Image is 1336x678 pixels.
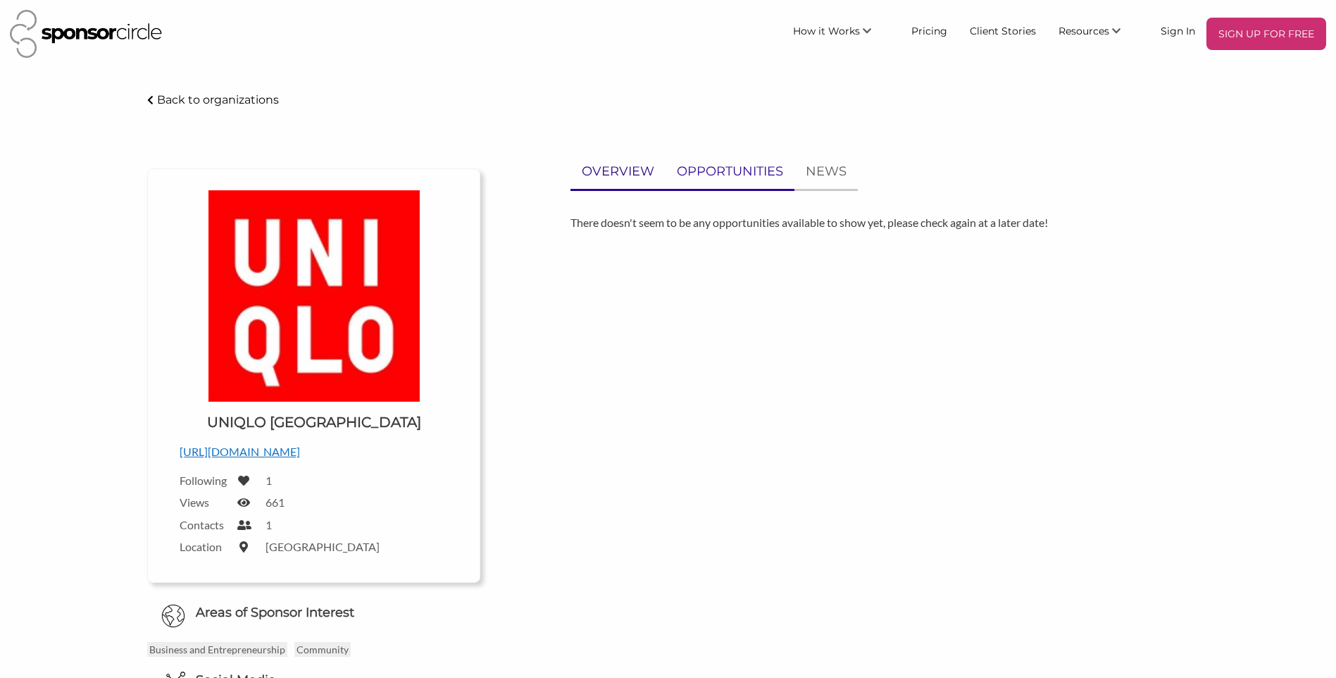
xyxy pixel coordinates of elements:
p: OVERVIEW [582,161,654,182]
img: Sponsor Circle Logo [10,10,162,58]
a: Client Stories [959,18,1047,43]
label: [GEOGRAPHIC_DATA] [266,540,380,553]
p: Back to organizations [157,93,279,106]
label: Views [180,495,229,509]
p: Community [294,642,351,657]
p: [URL][DOMAIN_NAME] [180,443,448,461]
label: Location [180,540,229,553]
p: SIGN UP FOR FREE [1212,23,1321,44]
a: Pricing [900,18,959,43]
li: Resources [1047,18,1149,50]
label: 1 [266,474,272,487]
img: UNIQLO Canada Logo [208,190,420,402]
a: Sign In [1149,18,1206,43]
p: Business and Entrepreneurship [147,642,287,657]
label: Contacts [180,518,229,531]
h6: Areas of Sponsor Interest [137,604,491,622]
h1: UNIQLO [GEOGRAPHIC_DATA] [207,412,421,432]
label: Following [180,474,229,487]
label: 1 [266,518,272,531]
label: 661 [266,495,285,509]
p: NEWS [806,161,847,182]
li: How it Works [782,18,900,50]
span: How it Works [793,25,860,37]
p: OPPORTUNITIES [677,161,783,182]
p: There doesn't seem to be any opportunities available to show yet, please check again at a later d... [570,214,1189,232]
span: Resources [1059,25,1109,37]
img: Globe Icon [161,604,185,628]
